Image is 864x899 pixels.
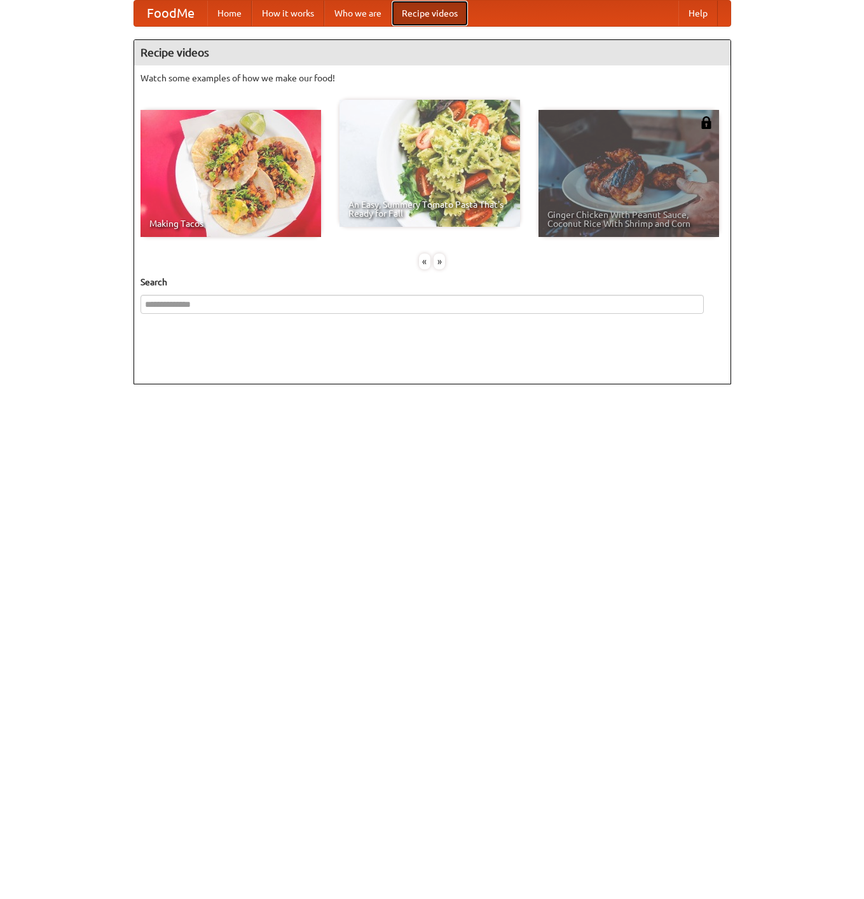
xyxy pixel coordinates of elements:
h5: Search [141,276,724,288]
a: FoodMe [134,1,207,26]
a: Making Tacos [141,110,321,237]
a: Recipe videos [392,1,468,26]
a: Who we are [324,1,392,26]
a: Home [207,1,252,26]
span: Making Tacos [149,219,312,228]
h4: Recipe videos [134,40,730,65]
a: Help [678,1,718,26]
a: An Easy, Summery Tomato Pasta That's Ready for Fall [339,100,520,227]
div: » [434,253,445,269]
img: 483408.png [700,116,713,129]
span: An Easy, Summery Tomato Pasta That's Ready for Fall [348,200,511,218]
div: « [419,253,430,269]
a: How it works [252,1,324,26]
p: Watch some examples of how we make our food! [141,72,724,84]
